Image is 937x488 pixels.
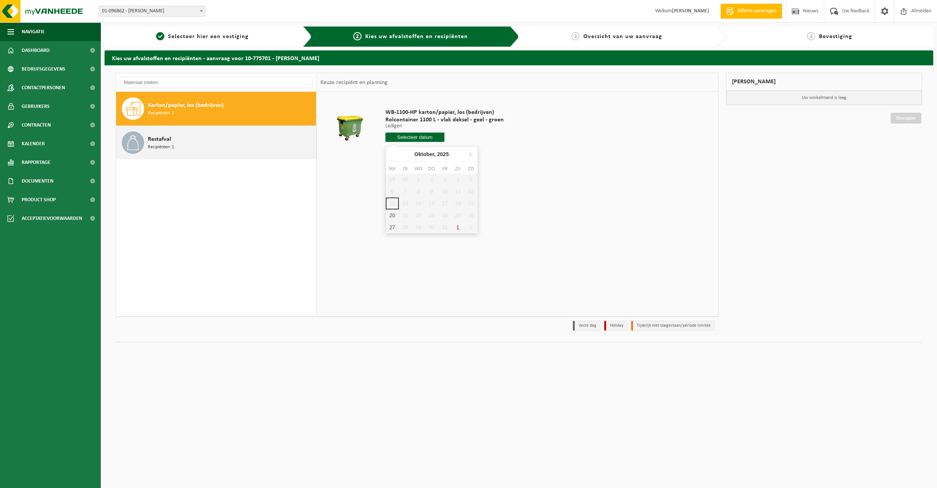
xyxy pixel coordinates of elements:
[464,165,477,172] div: zo
[353,32,362,40] span: 2
[22,78,65,97] span: Contactpersonen
[726,73,922,91] div: [PERSON_NAME]
[22,153,50,172] span: Rapportage
[604,321,627,331] li: Holiday
[583,34,662,40] span: Overzicht van uw aanvraag
[386,209,399,221] div: 20
[385,109,504,116] span: WB-1100-HP karton/papier, los (bedrijven)
[726,91,922,105] p: Uw winkelmand is leeg
[451,165,464,172] div: za
[385,133,445,142] input: Selecteer datum
[99,6,205,17] span: 01-096862 - DE ROO MATTHIAS - WAARDAMME
[385,124,504,129] p: Ledigen
[385,116,504,124] span: Rolcontainer 1100 L - vlak deksel - geel - groen
[365,34,468,40] span: Kies uw afvalstoffen en recipiënten
[22,172,53,190] span: Documenten
[148,135,171,144] span: Restafval
[437,152,449,157] i: 2025
[819,34,852,40] span: Bevestiging
[571,32,580,40] span: 3
[148,144,174,151] span: Recipiënten: 1
[317,73,391,92] div: Keuze recipiënt en planning
[22,97,50,116] span: Gebruikers
[22,134,45,153] span: Kalender
[386,165,399,172] div: ma
[807,32,815,40] span: 4
[22,190,56,209] span: Product Shop
[148,110,174,117] span: Recipiënten: 1
[386,221,399,233] div: 27
[438,165,451,172] div: vr
[116,92,316,126] button: Karton/papier, los (bedrijven) Recipiënten: 1
[116,126,316,159] button: Restafval Recipiënten: 1
[108,32,297,41] a: 1Selecteer hier een vestiging
[120,77,313,88] input: Materiaal zoeken
[631,321,715,331] li: Tijdelijk niet toegestaan/période limitée
[22,41,50,60] span: Dashboard
[672,8,709,14] strong: [PERSON_NAME]
[148,101,224,110] span: Karton/papier, los (bedrijven)
[22,116,51,134] span: Contracten
[399,165,412,172] div: di
[156,32,164,40] span: 1
[22,60,65,78] span: Bedrijfsgegevens
[736,7,778,15] span: Offerte aanvragen
[412,148,452,160] div: Oktober,
[573,321,601,331] li: Vaste dag
[99,6,205,16] span: 01-096862 - DE ROO MATTHIAS - WAARDAMME
[105,50,933,65] h2: Kies uw afvalstoffen en recipiënten - aanvraag voor 10-775701 - [PERSON_NAME]
[720,4,782,19] a: Offerte aanvragen
[412,165,425,172] div: wo
[891,113,921,124] a: Doorgaan
[425,165,438,172] div: do
[22,22,45,41] span: Navigatie
[22,209,82,228] span: Acceptatievoorwaarden
[168,34,249,40] span: Selecteer hier een vestiging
